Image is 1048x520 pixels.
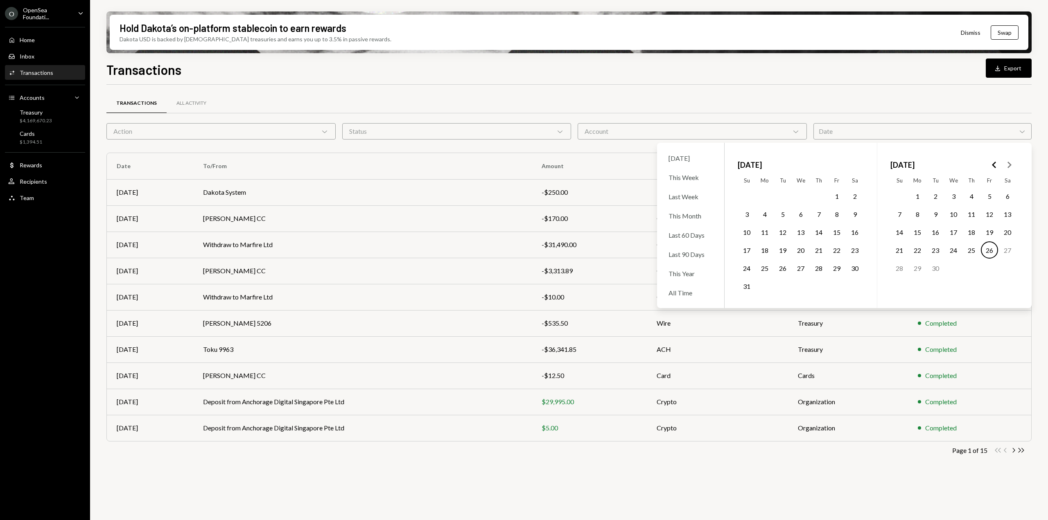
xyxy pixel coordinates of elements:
button: Saturday, August 2nd, 2025 [846,187,863,205]
button: Saturday, September 13th, 2025 [999,205,1016,223]
button: Sunday, September 7th, 2025 [891,205,908,223]
button: Thursday, September 25th, 2025 [963,241,980,259]
div: O [5,7,18,20]
div: [DATE] [117,292,183,302]
button: Sunday, August 31st, 2025 [738,277,755,295]
a: Team [5,190,85,205]
button: Wednesday, August 27th, 2025 [792,259,809,277]
button: Tuesday, September 2nd, 2025 [927,187,944,205]
td: Dakota System [193,179,532,205]
th: Wednesday [944,174,962,187]
a: Accounts [5,90,85,105]
a: Home [5,32,85,47]
td: [PERSON_NAME] CC [193,205,532,232]
div: Page 1 of 15 [952,446,987,454]
a: Transactions [5,65,85,80]
div: -$250.00 [542,187,637,197]
div: Treasury [20,109,52,116]
button: Thursday, September 11th, 2025 [963,205,980,223]
td: Treasury [788,310,908,336]
th: Wednesday [792,174,810,187]
div: -$36,341.85 [542,344,637,354]
button: Saturday, September 6th, 2025 [999,187,1016,205]
h1: Transactions [106,61,181,78]
span: [DATE] [890,156,915,174]
button: Tuesday, August 19th, 2025 [774,241,791,259]
div: Inbox [20,53,34,60]
div: All Activity [176,100,206,107]
div: Completed [925,423,957,433]
button: Sunday, September 14th, 2025 [891,223,908,241]
button: Tuesday, September 30th, 2025 [927,259,944,277]
button: Monday, September 1st, 2025 [909,187,926,205]
button: Sunday, August 17th, 2025 [738,241,755,259]
button: Wednesday, August 6th, 2025 [792,205,809,223]
button: Monday, August 25th, 2025 [756,259,773,277]
td: ACH [647,336,788,362]
a: Rewards [5,158,85,172]
th: Amount [532,153,646,179]
button: Wednesday, September 3rd, 2025 [945,187,962,205]
button: Thursday, August 28th, 2025 [810,259,827,277]
div: [DATE] [117,344,183,354]
div: [DATE] [117,187,183,197]
div: -$31,490.00 [542,240,637,250]
div: Completed [925,344,957,354]
th: To/From [193,153,532,179]
div: Last 60 Days [664,226,718,244]
button: Saturday, September 20th, 2025 [999,223,1016,241]
button: Swap [991,25,1019,40]
div: -$12.50 [542,371,637,380]
button: Monday, September 22nd, 2025 [909,241,926,259]
button: Sunday, August 3rd, 2025 [738,205,755,223]
button: Thursday, August 21st, 2025 [810,241,827,259]
button: Thursday, August 7th, 2025 [810,205,827,223]
div: All Time [664,284,718,302]
button: Tuesday, September 9th, 2025 [927,205,944,223]
div: Cards [20,130,42,137]
td: Card [647,258,788,284]
button: Friday, August 22nd, 2025 [828,241,845,259]
div: Account [578,123,807,140]
th: Saturday [998,174,1016,187]
div: Rewards [20,162,42,169]
div: [DATE] [117,397,183,407]
div: Completed [925,371,957,380]
td: Toku 9963 [193,336,532,362]
div: $5.00 [542,423,637,433]
button: Export [986,59,1032,78]
div: [DATE] [117,240,183,250]
td: [PERSON_NAME] 5206 [193,310,532,336]
div: -$3,313.89 [542,266,637,276]
div: $4,169,670.23 [20,117,52,124]
a: Inbox [5,49,85,63]
div: Team [20,194,34,201]
div: Action [106,123,336,140]
div: [DATE] [117,266,183,276]
td: [PERSON_NAME] CC [193,362,532,389]
div: This Year [664,265,718,282]
a: All Activity [167,93,216,114]
div: Status [342,123,571,140]
th: Thursday [962,174,980,187]
button: Sunday, September 21st, 2025 [891,241,908,259]
button: Thursday, August 14th, 2025 [810,223,827,241]
th: Tuesday [774,174,792,187]
div: Transactions [20,69,53,76]
div: -$535.50 [542,318,637,328]
td: Card [647,362,788,389]
td: Card [647,205,788,232]
div: Completed [925,318,957,328]
button: Monday, September 29th, 2025 [909,259,926,277]
button: Sunday, August 10th, 2025 [738,223,755,241]
div: Hold Dakota’s on-platform stablecoin to earn rewards [120,21,346,35]
td: [PERSON_NAME] CC [193,258,532,284]
td: Withdraw to Marfire Ltd [193,284,532,310]
th: Monday [756,174,774,187]
div: [DATE] [664,149,718,167]
button: Monday, August 4th, 2025 [756,205,773,223]
a: Treasury$4,169,670.23 [5,106,85,126]
button: Tuesday, September 23rd, 2025 [927,241,944,259]
th: Sunday [890,174,908,187]
button: Tuesday, September 16th, 2025 [927,223,944,241]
